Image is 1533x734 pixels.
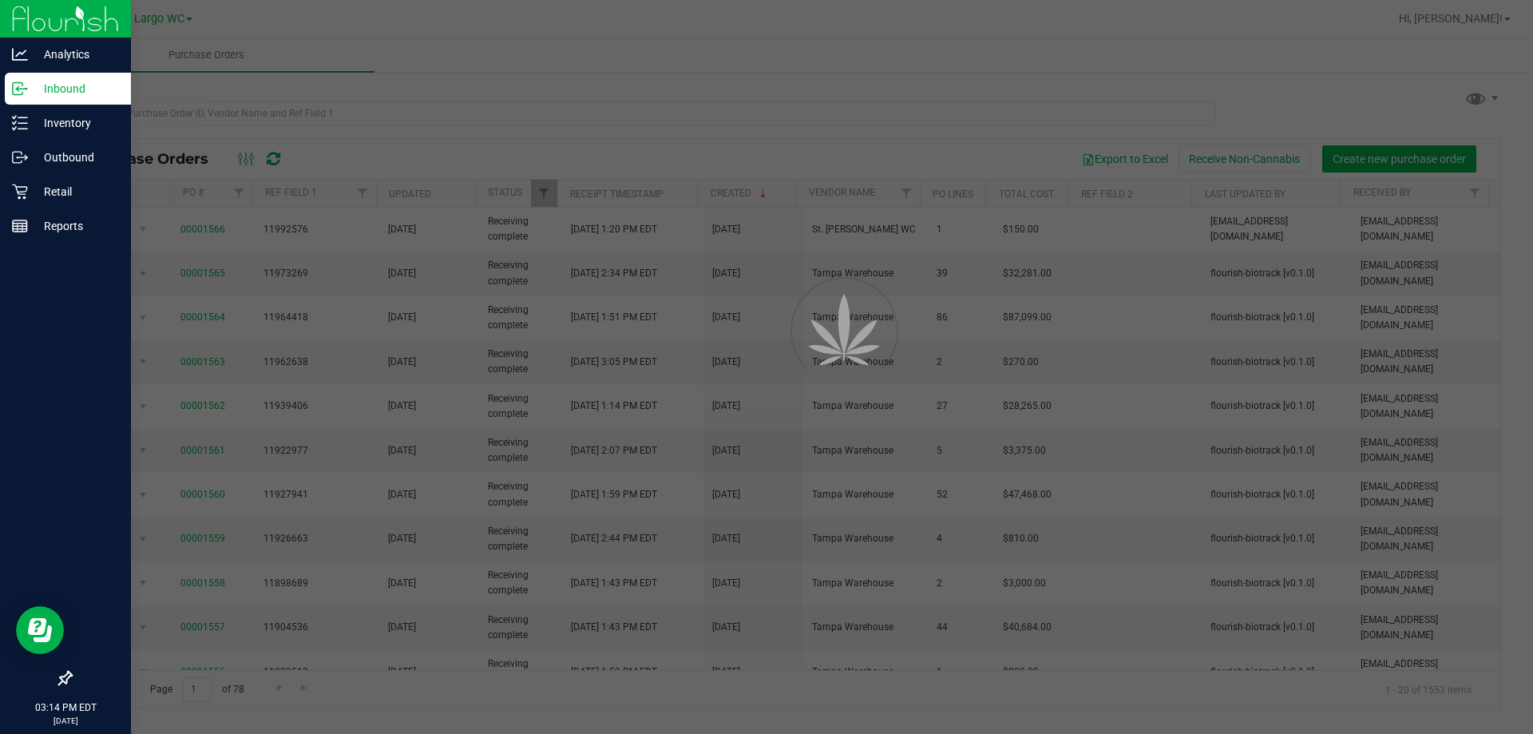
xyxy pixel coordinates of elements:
[28,79,124,98] p: Inbound
[12,81,28,97] inline-svg: Inbound
[28,113,124,133] p: Inventory
[12,46,28,62] inline-svg: Analytics
[28,182,124,201] p: Retail
[12,184,28,200] inline-svg: Retail
[28,148,124,167] p: Outbound
[28,45,124,64] p: Analytics
[12,149,28,165] inline-svg: Outbound
[28,216,124,236] p: Reports
[16,606,64,654] iframe: Resource center
[7,700,124,715] p: 03:14 PM EDT
[12,218,28,234] inline-svg: Reports
[7,715,124,727] p: [DATE]
[12,115,28,131] inline-svg: Inventory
